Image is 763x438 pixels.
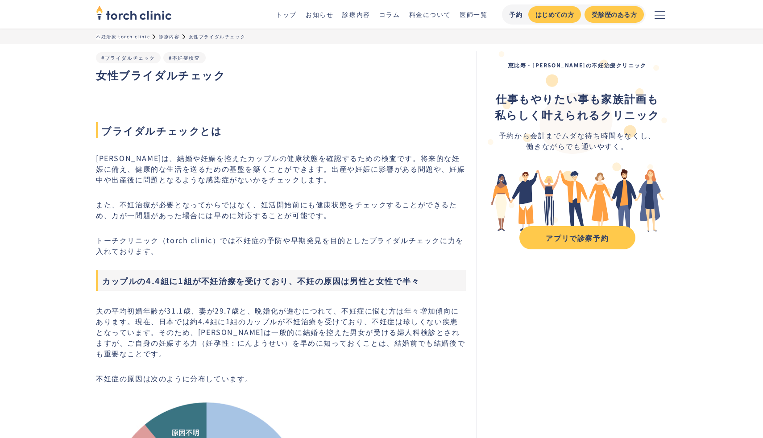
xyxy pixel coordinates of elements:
[379,10,400,19] a: コラム
[527,232,627,243] div: アプリで診察予約
[159,33,179,40] a: 診療内容
[585,6,644,23] a: 受診歴のある方
[276,10,297,19] a: トップ
[96,33,667,40] ul: パンくずリスト
[592,10,637,19] div: 受診歴のある方
[101,54,155,61] a: #ブライダルチェック
[508,61,647,69] strong: 恵比寿・[PERSON_NAME]の不妊治療クリニック
[495,130,660,151] div: 予約から会計までムダな待ち時間をなくし、 働きながらでも通いやすく。
[460,10,487,19] a: 医師一覧
[509,10,523,19] div: 予約
[96,6,172,22] a: home
[306,10,333,19] a: お知らせ
[96,153,466,185] p: [PERSON_NAME]は、結婚や妊娠を控えたカップルの健康状態を確認するための検査です。将来的な妊娠に備え、健康的な生活を送るための基盤を築くことができます。出産や妊娠に影響がある問題や、妊...
[96,67,466,83] h1: 女性ブライダルチェック
[528,6,581,23] a: はじめての方
[169,54,200,61] a: #不妊症検査
[96,373,466,384] p: 不妊症の原因は次のように分布しています。
[495,91,660,123] div: ‍ ‍
[96,33,150,40] a: 不妊治療 torch clinic
[96,3,172,22] img: torch clinic
[409,10,451,19] a: 料金について
[96,122,466,138] span: ブライダルチェックとは
[535,10,574,19] div: はじめての方
[189,33,246,40] div: 女性ブライダルチェック
[495,107,660,122] strong: 私らしく叶えられるクリニック
[96,235,466,256] p: トーチクリニック（torch clinic）では不妊症の予防や早期発見を目的としたブライダルチェックに力を入れております。
[342,10,370,19] a: 診療内容
[96,270,466,291] h3: カップルの4.4組に1組が不妊治療を受けており、不妊の原因は男性と女性で半々
[96,199,466,220] p: また、不妊治療が必要となってからではなく、妊活開始前にも健康状態をチェックすることができるため、万が一問題があった場合には早めに対応することが可能です。
[96,305,466,359] p: 夫の平均初婚年齢が31.1歳、妻が29.7歳と、晩婚化が進むにつれて、不妊症に悩む方は年々増加傾向にあります。現在、日本では約4.4組に1組のカップルが不妊治療を受けており、不妊症は珍しくない疾...
[519,226,635,249] a: アプリで診察予約
[496,91,659,106] strong: 仕事もやりたい事も家族計画も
